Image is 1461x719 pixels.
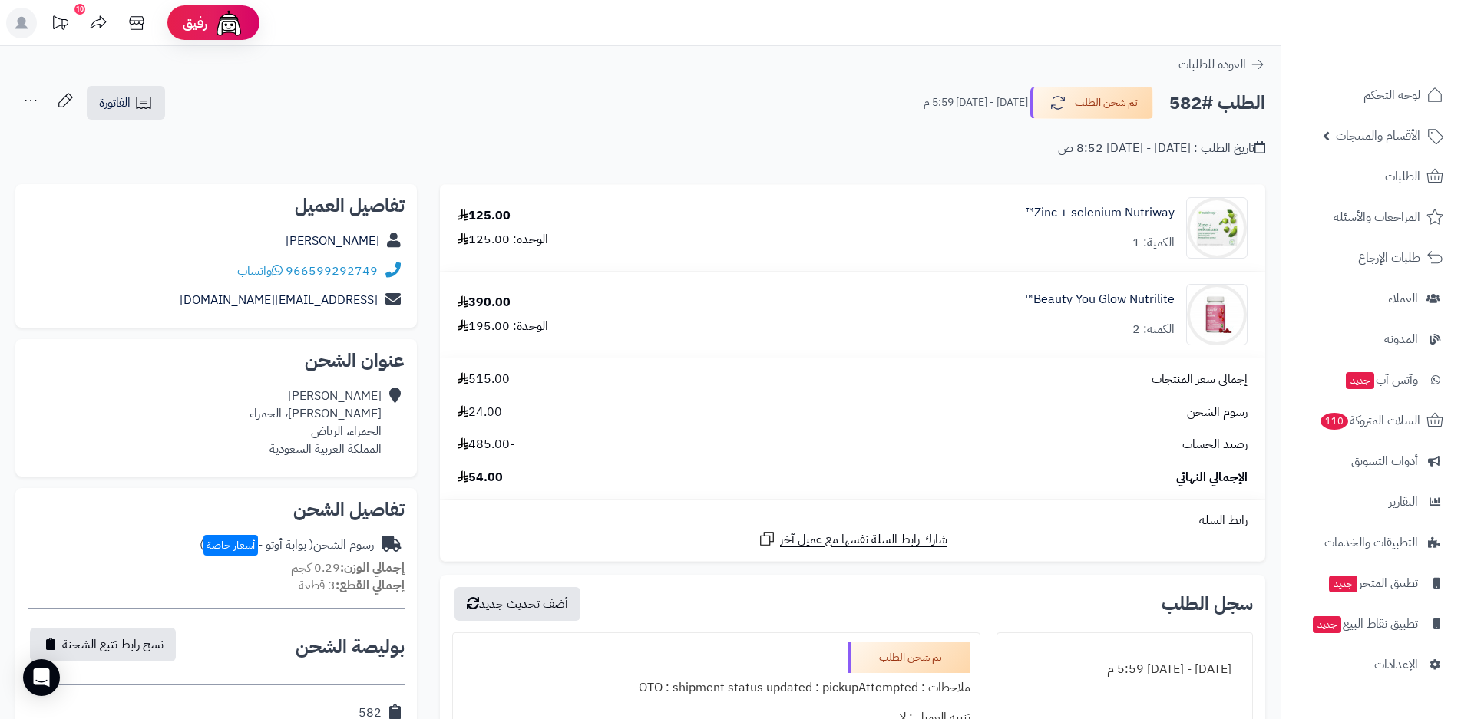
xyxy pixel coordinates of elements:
[1291,158,1452,195] a: الطلبات
[1324,532,1418,553] span: التطبيقات والخدمات
[180,291,378,309] a: [EMAIL_ADDRESS][DOMAIN_NAME]
[1291,361,1452,398] a: وآتس آبجديد
[28,351,405,370] h2: عنوان الشحن
[291,559,405,577] small: 0.29 كجم
[1311,613,1418,635] span: تطبيق نقاط البيع
[41,8,79,42] a: تحديثات المنصة
[1291,321,1452,358] a: المدونة
[1334,206,1420,228] span: المراجعات والأسئلة
[1291,77,1452,114] a: لوحة التحكم
[1007,655,1243,684] div: [DATE] - [DATE] 5:59 م
[458,436,514,453] span: -485.00
[1176,469,1248,486] span: الإجمالي النهائي
[1058,140,1265,157] div: تاريخ الطلب : [DATE] - [DATE] 8:52 ص
[99,94,131,112] span: الفاتورة
[250,388,382,457] div: [PERSON_NAME] [PERSON_NAME]، الحمراء الحمراء، الرياض المملكة العربية السعودية
[1313,616,1341,633] span: جديد
[458,231,548,249] div: الوحدة: 125.00
[1291,280,1452,317] a: العملاء
[1187,404,1248,421] span: رسوم الشحن
[1329,576,1357,592] span: جديد
[454,587,580,621] button: أضف تحديث جديد
[28,500,405,519] h2: تفاصيل الشحن
[28,196,405,215] h2: تفاصيل العميل
[30,628,176,661] button: نسخ رابط تتبع الشحنة
[336,576,405,595] strong: إجمالي القطع:
[299,576,405,595] small: 3 قطعة
[458,371,510,388] span: 515.00
[1169,87,1265,119] h2: الطلب #582
[74,4,85,15] div: 10
[23,659,60,696] div: Open Intercom Messenger
[1030,87,1153,119] button: تم شحن الطلب
[1321,413,1348,430] span: 110
[1291,239,1452,276] a: طلبات الإرجاع
[1182,436,1248,453] span: رصيد الحساب
[87,86,165,120] a: الفاتورة
[1291,524,1452,561] a: التطبيقات والخدمات
[286,232,379,250] a: [PERSON_NAME]
[296,638,405,656] h2: بوليصة الشحن
[780,531,947,549] span: شارك رابط السلة نفسها مع عميل آخر
[1178,55,1265,74] a: العودة للطلبات
[1384,328,1418,350] span: المدونة
[1025,291,1175,308] a: Beauty You Glow Nutrilite™
[1358,247,1420,269] span: طلبات الإرجاع
[1291,402,1452,439] a: السلات المتروكة110
[1344,369,1418,391] span: وآتس آب
[200,536,313,554] span: ( بوابة أوتو - )
[1291,483,1452,520] a: التقارير
[1178,55,1246,74] span: العودة للطلبات
[1026,204,1175,222] a: Zinc + selenium Nutriway™
[462,673,971,703] div: ملاحظات : OTO : shipment status updated : pickupAttempted
[340,559,405,577] strong: إجمالي الوزن:
[1291,565,1452,602] a: تطبيق المتجرجديد
[200,536,374,554] div: رسوم الشحن
[1374,654,1418,675] span: الإعدادات
[1132,321,1175,338] div: الكمية: 2
[1346,372,1374,389] span: جديد
[286,262,378,280] a: 966599292749
[1187,197,1247,259] img: 1696417791-126811_front_08.23_product-image_800x800_TR_IMAGE_product-image_600_600%20(1)-90x90.jpg
[458,207,511,225] div: 125.00
[1291,605,1452,642] a: تطبيق نقاط البيعجديد
[758,529,947,549] a: شارك رابط السلة نفسها مع عميل آخر
[183,14,207,32] span: رفيق
[1291,199,1452,236] a: المراجعات والأسئلة
[924,95,1028,110] small: [DATE] - [DATE] 5:59 م
[1389,491,1418,513] span: التقارير
[1132,234,1175,252] div: الكمية: 1
[62,635,164,654] span: نسخ رابط تتبع الشحنة
[1357,39,1446,71] img: logo-2.png
[458,404,502,421] span: 24.00
[1291,646,1452,683] a: الإعدادات
[1152,371,1248,388] span: إجمالي سعر المنتجات
[1336,125,1420,147] span: الأقسام والمنتجات
[1388,288,1418,309] span: العملاء
[237,262,283,280] a: واتساب
[1385,166,1420,187] span: الطلبات
[458,469,503,486] span: 54.00
[458,318,548,335] div: الوحدة: 195.00
[1187,284,1247,345] img: 1737209921-308613_IMAGE_product-image_800_800-90x90.jpg
[1351,450,1418,472] span: أدوات التسويق
[458,294,511,312] div: 390.00
[848,642,970,673] div: تم شحن الطلب
[1327,572,1418,594] span: تطبيق المتجر
[1291,443,1452,480] a: أدوات التسويق
[446,512,1259,529] div: رابط السلة
[203,535,258,556] span: أسعار خاصة
[1319,410,1420,431] span: السلات المتروكة
[213,8,244,38] img: ai-face.png
[1363,84,1420,106] span: لوحة التحكم
[1162,595,1253,613] h3: سجل الطلب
